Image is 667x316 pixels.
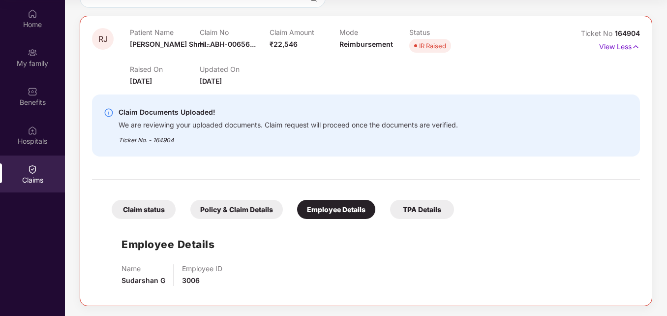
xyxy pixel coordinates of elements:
[339,28,409,36] p: Mode
[130,28,200,36] p: Patient Name
[409,28,479,36] p: Status
[104,108,114,118] img: svg+xml;base64,PHN2ZyBpZD0iSW5mby0yMHgyMCIgeG1sbnM9Imh0dHA6Ly93d3cudzMub3JnLzIwMDAvc3ZnIiB3aWR0aD...
[98,35,108,43] span: RJ
[270,40,298,48] span: ₹22,546
[200,28,270,36] p: Claim No
[130,77,152,85] span: [DATE]
[119,129,458,145] div: Ticket No. - 164904
[119,118,458,129] div: We are reviewing your uploaded documents. Claim request will proceed once the documents are verif...
[28,126,37,135] img: svg+xml;base64,PHN2ZyBpZD0iSG9zcGl0YWxzIiB4bWxucz0iaHR0cDovL3d3dy53My5vcmcvMjAwMC9zdmciIHdpZHRoPS...
[28,48,37,58] img: svg+xml;base64,PHN2ZyB3aWR0aD0iMjAiIGhlaWdodD0iMjAiIHZpZXdCb3g9IjAgMCAyMCAyMCIgZmlsbD0ibm9uZSIgeG...
[297,200,375,219] div: Employee Details
[28,9,37,19] img: svg+xml;base64,PHN2ZyBpZD0iSG9tZSIgeG1sbnM9Imh0dHA6Ly93d3cudzMub3JnLzIwMDAvc3ZnIiB3aWR0aD0iMjAiIG...
[130,65,200,73] p: Raised On
[190,200,283,219] div: Policy & Claim Details
[200,77,222,85] span: [DATE]
[28,164,37,174] img: svg+xml;base64,PHN2ZyBpZD0iQ2xhaW0iIHhtbG5zPSJodHRwOi8vd3d3LnczLm9yZy8yMDAwL3N2ZyIgd2lkdGg9IjIwIi...
[28,87,37,96] img: svg+xml;base64,PHN2ZyBpZD0iQmVuZWZpdHMiIHhtbG5zPSJodHRwOi8vd3d3LnczLm9yZy8yMDAwL3N2ZyIgd2lkdGg9Ij...
[581,29,615,37] span: Ticket No
[182,276,200,284] span: 3006
[390,200,454,219] div: TPA Details
[121,264,165,273] p: Name
[182,264,222,273] p: Employee ID
[112,200,176,219] div: Claim status
[130,40,210,48] span: [PERSON_NAME] Shm...
[119,106,458,118] div: Claim Documents Uploaded!
[121,276,165,284] span: Sudarshan G
[419,41,446,51] div: IR Raised
[200,65,270,73] p: Updated On
[121,236,214,253] h1: Employee Details
[270,28,339,36] p: Claim Amount
[632,41,640,52] img: svg+xml;base64,PHN2ZyB4bWxucz0iaHR0cDovL3d3dy53My5vcmcvMjAwMC9zdmciIHdpZHRoPSIxNyIgaGVpZ2h0PSIxNy...
[339,40,393,48] span: Reimbursement
[615,29,640,37] span: 164904
[200,40,256,48] span: HI-ABH-00656...
[599,39,640,52] p: View Less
